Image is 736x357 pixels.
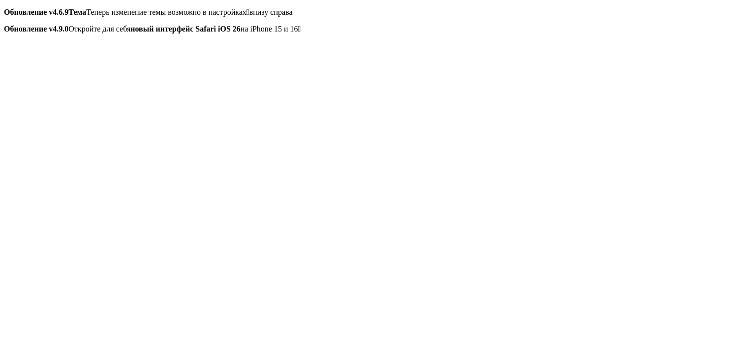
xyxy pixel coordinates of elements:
strong: Тема [68,8,86,16]
strong: Обновление v4.9.0 [4,25,68,33]
i:  [298,25,301,33]
i:  [246,8,249,16]
strong: Обновление v4.6.9 [4,8,68,16]
strong: новый интерфейс Safari iOS 26 [130,25,241,33]
p: Теперь изменение темы возможно в настройках внизу справа [4,8,732,17]
p: Откройте для себя на iPhone 15 и 16 [4,25,732,33]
